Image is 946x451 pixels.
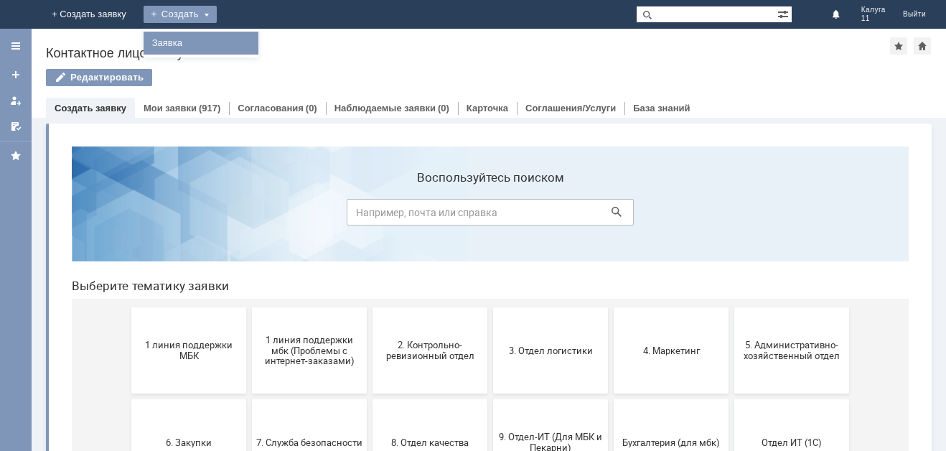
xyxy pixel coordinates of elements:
button: 8. Отдел качества [312,264,427,350]
a: Создать заявку [55,103,126,113]
span: Отдел ИТ (1С) [678,302,785,312]
span: 1 линия поддержки МБК [75,205,182,226]
input: Например, почта или справка [286,64,573,90]
div: Создать [144,6,217,23]
button: Франчайзинг [433,356,548,442]
span: Бухгалтерия (для мбк) [558,302,664,312]
button: 2. Контрольно-ревизионный отдел [312,172,427,259]
span: 1 линия поддержки мбк (Проблемы с интернет-заказами) [196,199,302,231]
header: Выберите тематику заявки [11,144,848,158]
a: База знаний [633,103,690,113]
a: Наблюдаемые заявки [334,103,436,113]
button: Отдел-ИТ (Битрикс24 и CRM) [71,356,186,442]
a: Создать заявку [4,63,27,86]
span: 4. Маркетинг [558,210,664,220]
button: 4. Маркетинг [553,172,668,259]
label: Воспользуйтесь поиском [286,35,573,50]
button: Это соглашение не активно! [553,356,668,442]
span: 8. Отдел качества [317,302,423,312]
span: 6. Закупки [75,302,182,312]
span: 5. Административно-хозяйственный отдел [678,205,785,226]
span: Это соглашение не активно! [558,389,664,410]
a: Соглашения/Услуги [525,103,616,113]
span: 7. Служба безопасности [196,302,302,312]
div: (917) [199,103,220,113]
span: Отдел-ИТ (Офис) [196,394,302,404]
span: Расширенный поиск [777,6,792,20]
a: Мои заявки [144,103,197,113]
button: Бухгалтерия (для мбк) [553,264,668,350]
span: Финансовый отдел [317,394,423,404]
span: 3. Отдел логистики [437,210,543,220]
span: Франчайзинг [437,394,543,404]
span: [PERSON_NAME]. Услуги ИТ для МБК (оформляет L1) [678,383,785,415]
span: Калуга [861,6,886,14]
button: 9. Отдел-ИТ (Для МБК и Пекарни) [433,264,548,350]
a: Мои заявки [4,89,27,112]
div: (0) [306,103,317,113]
a: Согласования [238,103,304,113]
a: Заявка [146,34,256,52]
button: Отдел ИТ (1С) [674,264,789,350]
a: Мои согласования [4,115,27,138]
button: 1 линия поддержки мбк (Проблемы с интернет-заказами) [192,172,306,259]
div: Сделать домашней страницей [914,37,931,55]
button: Финансовый отдел [312,356,427,442]
button: [PERSON_NAME]. Услуги ИТ для МБК (оформляет L1) [674,356,789,442]
button: 5. Административно-хозяйственный отдел [674,172,789,259]
div: Контактное лицо "Калуга 11" [46,46,890,60]
button: 7. Служба безопасности [192,264,306,350]
span: 11 [861,14,886,23]
span: 2. Контрольно-ревизионный отдел [317,205,423,226]
button: 1 линия поддержки МБК [71,172,186,259]
button: Отдел-ИТ (Офис) [192,356,306,442]
a: Карточка [467,103,508,113]
div: Добавить в избранное [890,37,907,55]
button: 3. Отдел логистики [433,172,548,259]
div: (0) [438,103,449,113]
span: Отдел-ИТ (Битрикс24 и CRM) [75,389,182,410]
button: 6. Закупки [71,264,186,350]
span: 9. Отдел-ИТ (Для МБК и Пекарни) [437,297,543,318]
